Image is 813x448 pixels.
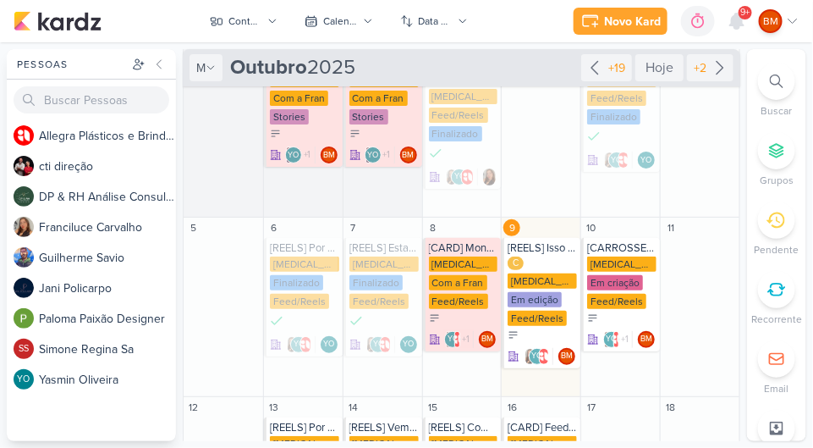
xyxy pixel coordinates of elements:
div: Finalizado [349,275,403,290]
span: +1 [460,333,470,346]
div: [MEDICAL_DATA] Brindes PF [349,257,419,272]
div: Simone Regina Sa [14,339,34,359]
img: Allegra Plásticos e Brindes Personalizados [539,348,549,365]
img: Franciluce Carvalho [446,169,459,185]
div: 6 [266,219,283,236]
div: 15 [425,399,442,416]
div: Colaboradores: Franciluce Carvalho, Yasmin Oliveira, Allegra Plásticos e Brindes Personalizados, ... [604,331,633,348]
img: DP & RH Análise Consultiva [14,186,34,207]
div: Em edição [508,292,562,307]
input: Buscar Pessoas [14,86,169,113]
img: cti direção [14,156,34,176]
div: Yasmin Oliveira [529,348,546,365]
img: Franciluce Carvalho [14,217,34,237]
p: Email [765,381,789,396]
p: YO [367,152,378,160]
div: Yasmin Oliveira [290,336,307,353]
div: Pessoas [14,57,129,72]
div: Feed/Reels [270,294,329,309]
div: 8 [425,219,442,236]
div: Com a Fran [349,91,408,106]
div: Yasmin Oliveira [14,369,34,390]
div: [CARROSSEL] MAIS PRATICIDADE COM A ALLEGRA [587,241,656,255]
img: Franciluce Carvalho [287,336,297,353]
span: +1 [619,333,629,346]
div: 18 [662,399,679,416]
img: Franciluce Carvalho [366,336,376,353]
div: C [508,257,524,270]
div: 14 [345,399,362,416]
div: A Fazer [587,312,599,324]
div: D P & R H A n á l i s e C o n s u l t i v a [39,188,176,206]
img: Jani Policarpo [14,278,34,298]
div: [REELS] Vem ai a coleção de natal [349,421,419,434]
p: BM [481,335,493,344]
div: [CARD] Feedback de cliente [508,421,577,434]
div: Beth Monteiro [400,147,417,163]
p: YO [323,340,334,349]
div: Responsável: Beth Monteiro [321,147,338,163]
p: YO [641,157,652,165]
div: Yasmin Oliveira [400,336,417,353]
img: Franciluce Carvalho [483,169,496,185]
p: BM [763,14,778,29]
p: YO [373,340,384,349]
p: Grupos [760,173,794,188]
div: Finalizado [349,312,363,329]
div: Yasmin Oliveira [321,336,338,353]
div: Responsável: Beth Monteiro [558,348,575,365]
img: Allegra Plásticos e Brindes Personalizados [613,331,619,348]
strong: Outubro [230,55,307,80]
div: Feed/Reels [429,108,488,123]
div: Colaboradores: Franciluce Carvalho, Guilherme Savio, Yasmin Oliveira, Allegra Plásticos e Brindes... [366,147,395,163]
div: Finalizado [270,312,283,329]
img: Allegra Plásticos e Brindes Personalizados [618,152,629,169]
div: A Fazer [508,329,519,341]
div: Colaboradores: Franciluce Carvalho, Yasmin Oliveira, Allegra Plásticos e Brindes Personalizados [604,152,633,169]
div: Beth Monteiro [759,9,783,33]
div: [MEDICAL_DATA] Brindes PF [587,257,656,272]
div: Responsável: Beth Monteiro [479,331,496,348]
img: Allegra Plásticos e Brindes Personalizados [461,169,474,185]
div: Responsável: Beth Monteiro [638,331,655,348]
div: A Fazer [349,128,361,140]
p: BM [561,352,573,361]
div: [MEDICAL_DATA] Brindes PF [429,89,498,104]
div: 11 [662,219,679,236]
p: BM [640,335,652,344]
div: Responsável: Beth Monteiro [400,147,417,163]
p: Pendente [755,242,799,257]
div: Finalizado [587,109,640,124]
div: Yasmin Oliveira [285,147,302,163]
span: 2025 [190,54,355,81]
span: +1 [382,148,391,162]
div: Beth Monteiro [479,331,496,348]
div: 12 [185,399,202,416]
div: +2 [690,59,710,77]
div: Finalizado [429,126,482,141]
div: [REELS] Isso que a concorrência faz com você [508,241,577,255]
div: Yasmin Oliveira [370,336,387,353]
p: SS [19,345,29,354]
span: m [196,59,206,77]
div: Colaboradores: Franciluce Carvalho, Yasmin Oliveira, Allegra Plásticos e Brindes Personalizados, ... [446,331,475,348]
div: Feed/Reels [587,91,646,106]
div: Yasmin Oliveira [444,331,461,348]
div: Responsável: Franciluce Carvalho [483,169,496,185]
div: Feed/Reels [508,311,567,326]
div: 13 [266,399,283,416]
div: [MEDICAL_DATA] Brindes PF [429,257,498,272]
div: Finalizado [429,145,442,162]
img: Allegra Plásticos e Brindes Personalizados [14,125,34,146]
div: Finalizado [587,128,601,145]
div: +19 [605,59,629,77]
div: J a n i P o l i c a r p o [39,279,176,297]
div: Yasmin Oliveira [365,147,382,163]
p: YO [448,335,459,344]
div: Feed/Reels [349,294,409,309]
div: Com a Fran [429,275,487,290]
div: [MEDICAL_DATA] Brindes PF [508,274,577,289]
span: 9+ [741,6,750,19]
p: YO [454,173,465,181]
div: 10 [583,219,600,236]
